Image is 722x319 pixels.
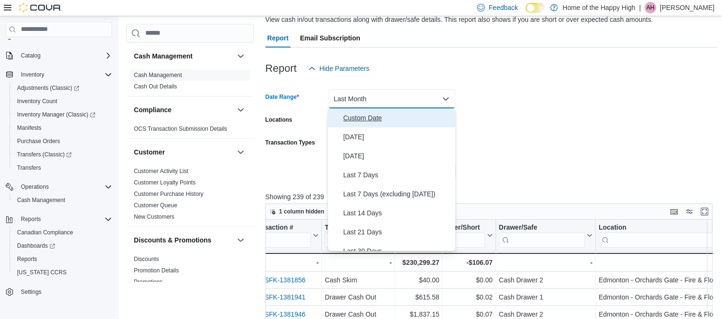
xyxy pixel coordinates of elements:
div: Discounts & Promotions [126,253,254,291]
h3: Discounts & Promotions [134,235,211,245]
span: Discounts [134,255,159,263]
span: Transfers (Classic) [13,149,112,160]
button: Over/Short [445,223,492,247]
span: Promotion Details [134,267,179,274]
a: Settings [17,286,45,298]
button: Enter fullscreen [699,206,710,217]
span: Catalog [21,52,40,59]
h3: Cash Management [134,51,193,61]
span: Last 21 Days [343,226,451,238]
a: Purchase Orders [13,135,64,147]
a: Dashboards [13,240,59,251]
span: Last 14 Days [343,207,451,219]
button: Canadian Compliance [9,226,116,239]
div: Cash Management [126,69,254,96]
span: Inventory [21,71,44,78]
span: Adjustments (Classic) [17,84,79,92]
div: View cash in/out transactions along with drawer/safe details. This report also shows if you are s... [265,15,653,25]
button: Inventory Count [9,95,116,108]
div: Over/Short [445,223,485,247]
span: Canadian Compliance [17,229,73,236]
span: Dashboards [13,240,112,251]
span: Customer Queue [134,202,177,209]
span: Inventory [17,69,112,80]
span: Last 30 Days [343,245,451,257]
button: [US_STATE] CCRS [9,266,116,279]
div: Cash Drawer 2 [499,274,592,286]
button: Catalog [2,49,116,62]
button: Catalog [17,50,44,61]
a: [US_STATE] CCRS [13,267,70,278]
a: Adjustments (Classic) [9,81,116,95]
button: Reports [17,213,45,225]
button: Last Month [328,89,455,108]
span: Purchase Orders [13,135,112,147]
a: CM4SFK-1381946 [250,310,305,318]
a: Manifests [13,122,45,134]
span: Customer Purchase History [134,190,204,198]
a: Adjustments (Classic) [13,82,83,94]
input: Dark Mode [525,3,545,13]
div: Select listbox [328,108,455,251]
div: $230,299.27 [398,257,439,268]
label: Locations [265,116,292,124]
span: Transfers [13,162,112,174]
h3: Report [265,63,297,74]
button: Drawer/Safe [499,223,592,247]
div: $615.58 [398,291,439,303]
a: Canadian Compliance [13,227,77,238]
button: Operations [2,180,116,193]
button: Cash Management [235,50,246,62]
a: Inventory Manager (Classic) [9,108,116,121]
h3: Compliance [134,105,171,115]
a: Inventory Manager (Classic) [13,109,99,120]
span: Custom Date [343,112,451,124]
label: Date Range [265,93,299,101]
a: Transfers [13,162,45,174]
span: Inventory Manager (Classic) [17,111,95,118]
label: Transaction Types [265,139,315,146]
span: Manifests [13,122,112,134]
span: [US_STATE] CCRS [17,269,66,276]
span: Manifests [17,124,41,132]
div: Transaction # URL [250,223,311,247]
button: 1 column hidden [266,206,328,217]
span: Email Subscription [300,29,360,48]
span: Adjustments (Classic) [13,82,112,94]
button: Transaction # [250,223,319,247]
div: - [499,257,592,268]
button: Compliance [235,104,246,116]
span: Dashboards [17,242,55,250]
div: $40.00 [398,274,439,286]
span: Last 7 Days (excluding [DATE]) [343,188,451,200]
img: Cova [19,3,62,12]
div: Over/Short [445,223,485,232]
a: Cash Management [134,72,182,78]
a: Cash Management [13,194,69,206]
div: Customer [126,165,254,226]
a: Transfers (Classic) [9,148,116,161]
div: $0.00 [445,274,492,286]
button: Customer [134,147,233,157]
button: Hide Parameters [304,59,373,78]
button: Inventory [17,69,48,80]
a: Dashboards [9,239,116,252]
span: Transfers [17,164,41,172]
span: OCS Transaction Submission Details [134,125,227,133]
span: Settings [17,286,112,298]
button: Transfers [9,161,116,174]
a: Cash Out Details [134,83,177,90]
button: Cash Management [134,51,233,61]
a: Customer Loyalty Points [134,179,196,186]
button: Manifests [9,121,116,135]
button: Compliance [134,105,233,115]
span: Customer Activity List [134,167,188,175]
span: Transfers (Classic) [17,151,72,158]
button: Inventory [2,68,116,81]
button: Customer [235,146,246,158]
button: Reports [2,213,116,226]
span: Cash Management [17,196,65,204]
